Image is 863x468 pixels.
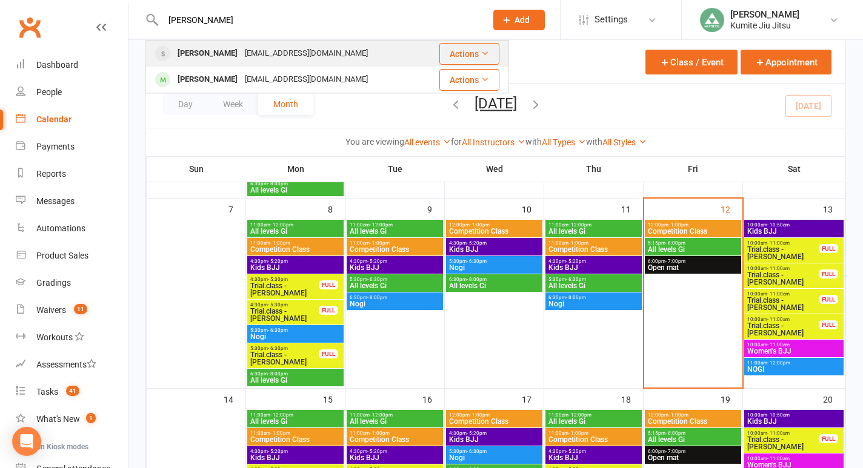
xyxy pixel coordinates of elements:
button: Day [163,93,208,115]
span: Competition Class [349,246,441,253]
span: All levels Gi [250,377,341,384]
span: 11:00am [349,240,441,246]
span: Nogi [448,454,540,461]
div: People [36,87,62,97]
span: 6:30pm [448,277,540,282]
span: 6:30pm [250,371,341,377]
span: 5:30pm [349,277,441,282]
span: 11:00am [747,360,841,366]
span: 5:30pm [250,328,341,333]
span: Kids BJJ [548,264,639,271]
div: FULL [819,269,838,278]
div: Dashboard [36,60,78,70]
div: 20 [823,389,845,409]
span: 12:00pm [448,222,540,228]
span: - 10:50am [767,222,790,228]
div: 18 [621,389,643,409]
span: - 12:00pm [568,222,591,228]
span: 5:30pm [448,259,540,264]
span: - 5:30pm [268,277,288,282]
span: - 12:00pm [370,222,393,228]
span: - 5:20pm [467,240,487,246]
a: People [16,79,128,106]
strong: for [451,137,462,147]
span: - 6:30pm [268,346,288,351]
div: 7 [228,199,245,219]
span: - 12:00pm [568,412,591,418]
span: 11:00am [548,222,639,228]
a: Workouts [16,324,128,351]
div: [EMAIL_ADDRESS][DOMAIN_NAME] [241,45,372,62]
span: - 11:00am [767,342,790,348]
span: 11 [74,304,87,314]
span: 10:00am [747,240,819,246]
a: Product Sales [16,242,128,269]
div: 9 [427,199,444,219]
span: Open mat [647,454,739,461]
span: Kids BJJ [448,436,540,443]
span: 5:30pm [448,449,540,454]
th: Fri [644,156,743,182]
span: Trial.class - [PERSON_NAME] [747,322,819,337]
span: 1 [86,413,96,423]
div: [PERSON_NAME] [174,45,241,62]
strong: with [586,137,602,147]
th: Wed [445,156,544,182]
a: All Styles [602,137,647,147]
span: - 6:30pm [268,328,288,333]
div: 8 [328,199,345,219]
a: Clubworx [15,12,45,42]
span: - 1:00pm [470,412,490,418]
div: Waivers [36,305,66,315]
a: Messages [16,188,128,215]
span: - 5:20pm [566,259,586,264]
span: - 5:20pm [467,430,487,436]
div: FULL [819,320,838,329]
span: All levels Gi [250,186,341,194]
span: - 1:00pm [668,412,688,418]
span: All levels Gi [548,282,639,289]
span: 12:00pm [647,412,739,418]
span: - 11:00am [767,317,790,322]
div: FULL [319,349,338,358]
span: Trial.class - [PERSON_NAME] [250,308,319,322]
div: FULL [819,244,838,253]
a: What's New1 [16,406,128,433]
span: 11:00am [250,222,341,228]
span: All levels Gi [647,246,739,253]
span: - 1:00pm [370,430,390,436]
span: Kids BJJ [250,454,341,461]
span: Competition Class [448,418,540,425]
span: Kids BJJ [747,418,841,425]
span: 5:30pm [250,346,319,351]
button: Actions [439,69,499,91]
span: - 11:00am [767,456,790,461]
span: Nogi [448,264,540,271]
span: All levels Gi [448,282,540,289]
span: 11:00am [250,240,341,246]
a: Dashboard [16,51,128,79]
span: 11:00am [548,430,639,436]
span: Competition Class [250,246,341,253]
th: Mon [246,156,345,182]
div: 10 [522,199,544,219]
span: 4:30pm [548,259,639,264]
div: 15 [323,389,345,409]
span: - 8:00pm [367,295,387,300]
span: - 6:30pm [467,259,487,264]
span: - 8:00pm [268,181,288,186]
span: 11:00am [349,222,441,228]
span: Trial.class - [PERSON_NAME] [747,271,819,286]
input: Search... [159,12,478,28]
span: 6:30pm [250,181,341,186]
span: Kids BJJ [747,228,841,235]
span: - 11:00am [767,430,790,436]
span: Kids BJJ [349,454,441,461]
div: FULL [819,295,838,304]
div: Open Intercom Messenger [12,427,41,456]
span: 4:30pm [448,240,540,246]
span: Nogi [349,300,441,308]
button: Week [208,93,258,115]
span: 4:30pm [250,302,319,308]
th: Sun [147,156,246,182]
